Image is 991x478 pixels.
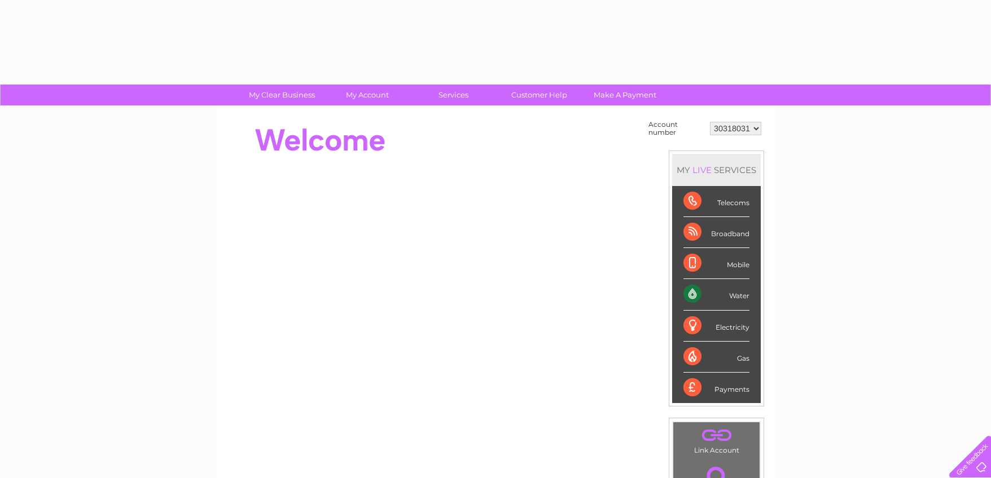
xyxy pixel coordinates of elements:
[683,311,749,342] div: Electricity
[646,118,707,139] td: Account number
[493,85,586,105] a: Customer Help
[683,217,749,248] div: Broadband
[321,85,414,105] a: My Account
[683,186,749,217] div: Telecoms
[673,422,760,457] td: Link Account
[407,85,500,105] a: Services
[672,154,761,186] div: MY SERVICES
[683,342,749,373] div: Gas
[690,165,714,175] div: LIVE
[683,373,749,403] div: Payments
[683,279,749,310] div: Water
[578,85,672,105] a: Make A Payment
[235,85,328,105] a: My Clear Business
[683,248,749,279] div: Mobile
[676,425,757,445] a: .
